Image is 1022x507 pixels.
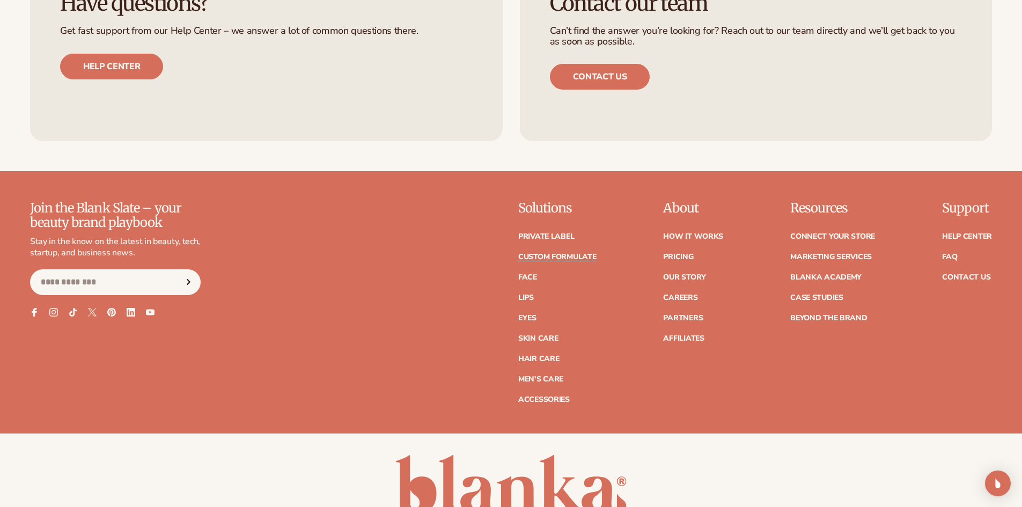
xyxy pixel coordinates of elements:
[663,294,697,302] a: Careers
[518,233,574,240] a: Private label
[790,233,875,240] a: Connect your store
[518,396,570,403] a: Accessories
[985,471,1011,496] div: Open Intercom Messenger
[663,274,705,281] a: Our Story
[942,253,957,261] a: FAQ
[663,335,704,342] a: Affiliates
[518,201,597,215] p: Solutions
[790,201,875,215] p: Resources
[60,54,163,79] a: Help center
[518,314,536,322] a: Eyes
[663,314,703,322] a: Partners
[790,294,843,302] a: Case Studies
[518,376,563,383] a: Men's Care
[663,201,723,215] p: About
[30,236,201,259] p: Stay in the know on the latest in beauty, tech, startup, and business news.
[663,253,693,261] a: Pricing
[518,253,597,261] a: Custom formulate
[30,201,201,230] p: Join the Blank Slate – your beauty brand playbook
[942,201,992,215] p: Support
[518,294,534,302] a: Lips
[790,274,862,281] a: Blanka Academy
[790,314,867,322] a: Beyond the brand
[550,64,650,90] a: Contact us
[518,335,558,342] a: Skin Care
[790,253,872,261] a: Marketing services
[942,233,992,240] a: Help Center
[550,26,962,47] p: Can’t find the answer you’re looking for? Reach out to our team directly and we’ll get back to yo...
[518,355,559,363] a: Hair Care
[60,26,473,36] p: Get fast support from our Help Center – we answer a lot of common questions there.
[518,274,537,281] a: Face
[942,274,990,281] a: Contact Us
[663,233,723,240] a: How It Works
[177,269,200,295] button: Subscribe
